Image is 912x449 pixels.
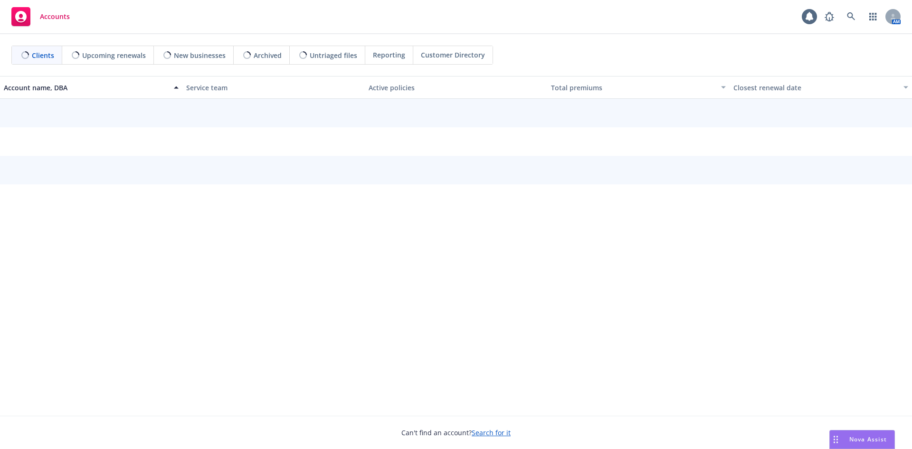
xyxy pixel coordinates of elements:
div: Service team [186,83,361,93]
div: Drag to move [830,430,842,449]
span: Upcoming renewals [82,50,146,60]
button: Closest renewal date [730,76,912,99]
div: Account name, DBA [4,83,168,93]
a: Switch app [864,7,883,26]
a: Accounts [8,3,74,30]
span: Clients [32,50,54,60]
button: Active policies [365,76,547,99]
span: Accounts [40,13,70,20]
span: Reporting [373,50,405,60]
a: Search for it [472,428,511,437]
button: Service team [182,76,365,99]
button: Total premiums [547,76,730,99]
div: Total premiums [551,83,715,93]
span: Can't find an account? [401,428,511,438]
span: Archived [254,50,282,60]
span: Customer Directory [421,50,485,60]
span: New businesses [174,50,226,60]
a: Search [842,7,861,26]
span: Untriaged files [310,50,357,60]
button: Nova Assist [829,430,895,449]
a: Report a Bug [820,7,839,26]
span: Nova Assist [849,435,887,443]
div: Closest renewal date [733,83,898,93]
div: Active policies [369,83,543,93]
